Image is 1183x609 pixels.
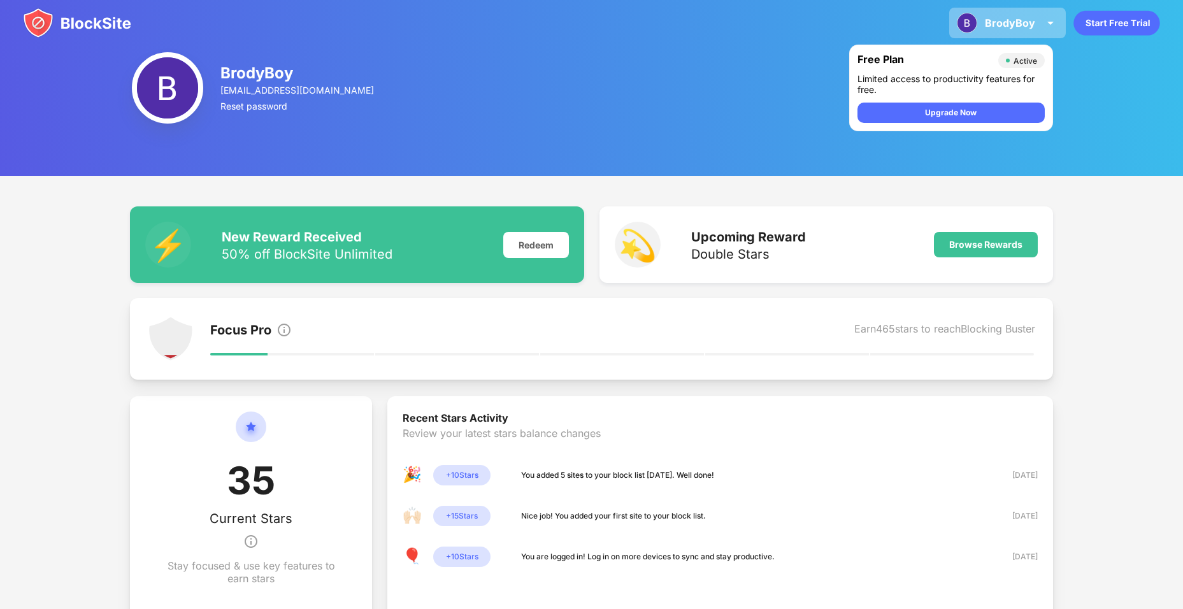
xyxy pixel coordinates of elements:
div: ⚡️ [145,222,191,268]
div: Current Stars [210,511,292,526]
div: + 15 Stars [433,506,491,526]
div: 35 [227,457,275,511]
div: Redeem [503,232,569,258]
img: points-level-1.svg [148,316,194,362]
div: You added 5 sites to your block list [DATE]. Well done! [521,469,714,482]
img: ACg8ocISvuuaVw5ZUNXCZI5TgOsH0hCuTHmAjSc0MC2kiZFqfZOWSA=s96-c [132,52,203,124]
div: [EMAIL_ADDRESS][DOMAIN_NAME] [220,85,376,96]
img: info.svg [276,322,292,338]
img: circle-star.svg [236,412,266,457]
div: Nice job! You added your first site to your block list. [521,510,706,522]
div: Free Plan [857,53,992,68]
div: 🙌🏻 [403,506,423,526]
img: info.svg [243,526,259,557]
div: [DATE] [993,510,1038,522]
div: + 10 Stars [433,547,491,567]
div: 🎈 [403,547,423,567]
div: Upcoming Reward [691,229,806,245]
div: 💫 [615,222,661,268]
div: Upgrade Now [925,106,977,119]
div: Earn 465 stars to reach Blocking Buster [854,322,1035,340]
div: [DATE] [993,469,1038,482]
div: Active [1014,56,1037,66]
div: Double Stars [691,248,806,261]
img: blocksite-icon.svg [23,8,131,38]
div: BrodyBoy [220,64,376,82]
div: Review your latest stars balance changes [403,427,1037,465]
img: ACg8ocISvuuaVw5ZUNXCZI5TgOsH0hCuTHmAjSc0MC2kiZFqfZOWSA=s96-c [957,13,977,33]
div: 50% off BlockSite Unlimited [222,248,392,261]
div: BrodyBoy [985,17,1035,29]
div: You are logged in! Log in on more devices to sync and stay productive. [521,550,775,563]
div: Browse Rewards [949,240,1022,250]
div: Limited access to productivity features for free. [857,73,1045,95]
div: 🎉 [403,465,423,485]
div: Reset password [220,101,376,111]
div: Recent Stars Activity [403,412,1037,427]
div: New Reward Received [222,229,392,245]
div: Stay focused & use key features to earn stars [161,559,341,585]
div: + 10 Stars [433,465,491,485]
div: [DATE] [993,550,1038,563]
div: animation [1073,10,1160,36]
div: Focus Pro [210,322,271,340]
